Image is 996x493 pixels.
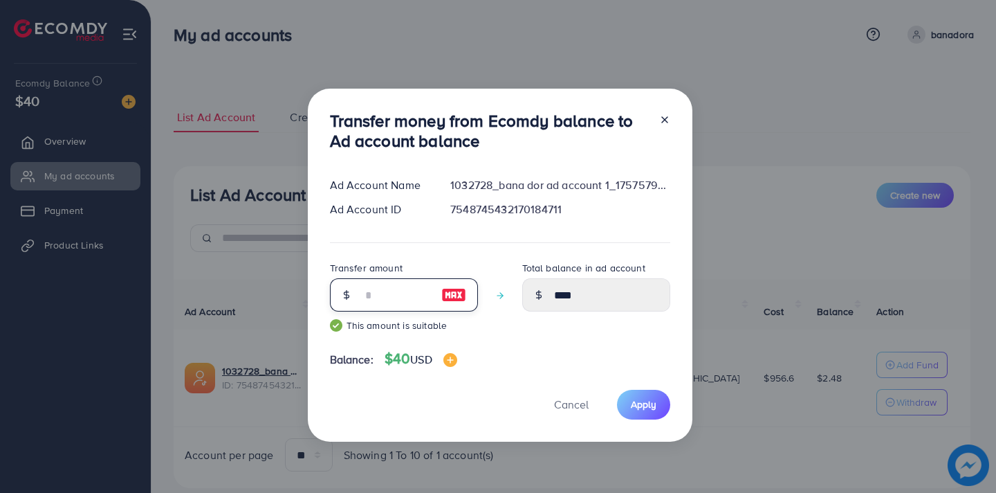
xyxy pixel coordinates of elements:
[631,397,656,411] span: Apply
[439,201,681,217] div: 7548745432170184711
[522,261,645,275] label: Total balance in ad account
[554,397,589,412] span: Cancel
[330,352,373,368] span: Balance:
[439,177,681,193] div: 1032728_bana dor ad account 1_1757579407255
[330,319,342,332] img: guide
[537,390,606,420] button: Cancel
[385,350,457,368] h4: $40
[410,352,432,367] span: USD
[330,111,648,151] h3: Transfer money from Ecomdy balance to Ad account balance
[443,353,457,367] img: image
[319,177,440,193] div: Ad Account Name
[319,201,440,217] div: Ad Account ID
[617,390,670,420] button: Apply
[330,319,478,332] small: This amount is suitable
[441,287,466,303] img: image
[330,261,403,275] label: Transfer amount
